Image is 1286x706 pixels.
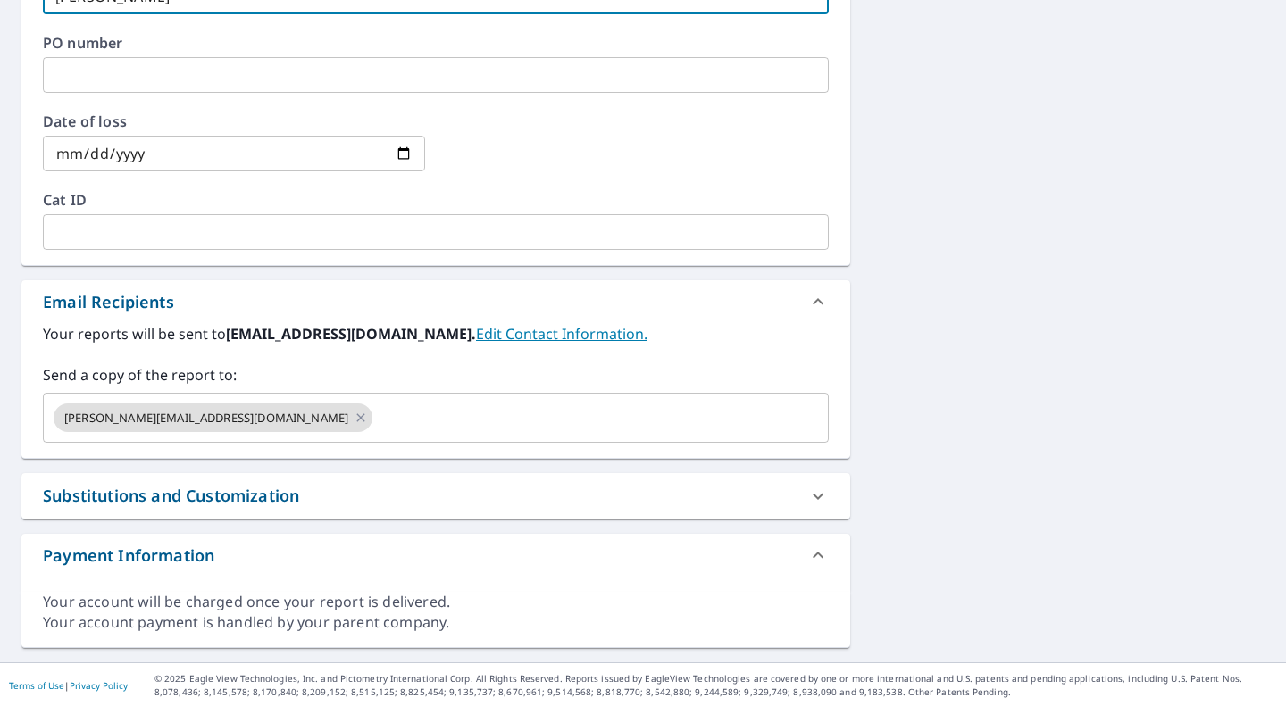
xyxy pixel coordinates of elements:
a: Terms of Use [9,679,64,692]
div: Email Recipients [21,280,850,323]
a: EditContactInfo [476,324,647,344]
p: | [9,680,128,691]
div: Substitutions and Customization [21,473,850,519]
div: Substitutions and Customization [43,484,299,508]
a: Privacy Policy [70,679,128,692]
label: Your reports will be sent to [43,323,829,345]
div: Payment Information [21,534,850,577]
div: Email Recipients [43,290,174,314]
div: Payment Information [43,544,214,568]
label: PO number [43,36,829,50]
b: [EMAIL_ADDRESS][DOMAIN_NAME]. [226,324,476,344]
label: Date of loss [43,114,425,129]
label: Send a copy of the report to: [43,364,829,386]
label: Cat ID [43,193,829,207]
div: Your account will be charged once your report is delivered. [43,592,829,612]
span: [PERSON_NAME][EMAIL_ADDRESS][DOMAIN_NAME] [54,410,359,427]
div: Your account payment is handled by your parent company. [43,612,829,633]
p: © 2025 Eagle View Technologies, Inc. and Pictometry International Corp. All Rights Reserved. Repo... [154,672,1277,699]
div: [PERSON_NAME][EMAIL_ADDRESS][DOMAIN_NAME] [54,403,372,432]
